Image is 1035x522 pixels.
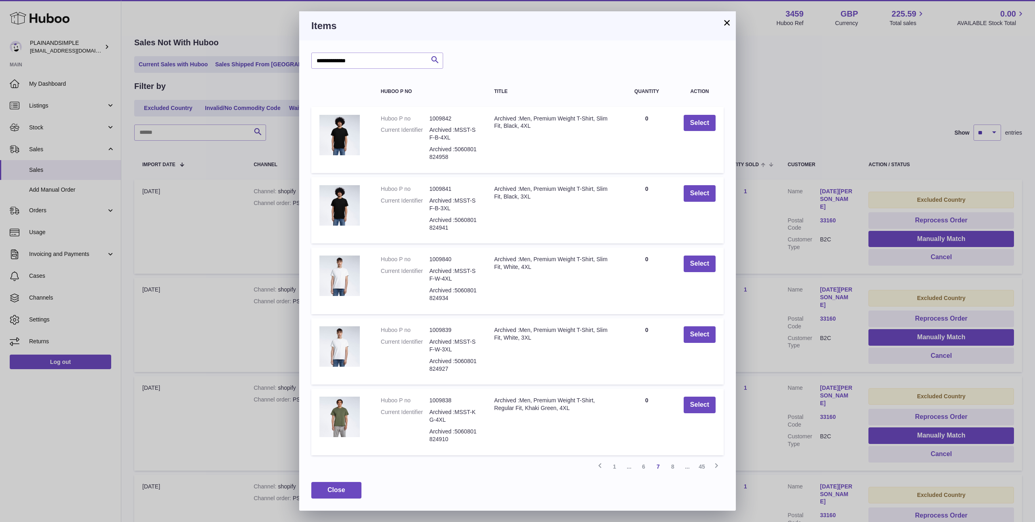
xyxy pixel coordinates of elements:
dt: Huboo P no [381,326,429,334]
td: 0 [618,318,676,385]
dd: 1009839 [429,326,478,334]
dd: Archived :MSST-KG-4XL [429,408,478,424]
a: 8 [665,459,680,474]
td: 0 [618,107,676,173]
th: Title [486,81,618,102]
img: Archived :Men, Premium Weight T-Shirt, Slim Fit, Black, 3XL [319,185,360,226]
dd: 1009842 [429,115,478,123]
img: Archived :Men, Premium Weight T-Shirt, Slim Fit, White, 3XL [319,326,360,367]
div: Archived :Men, Premium Weight T-Shirt, Slim Fit, White, 3XL [494,326,610,342]
dt: Current Identifier [381,338,429,353]
button: Select [684,256,716,272]
dt: Huboo P no [381,397,429,404]
dd: Archived :5060801824941 [429,216,478,232]
td: 0 [618,177,676,243]
a: 45 [695,459,709,474]
img: Archived :Men, Premium Weight T-Shirt, Slim Fit, Black, 4XL [319,115,360,155]
dd: 1009840 [429,256,478,263]
td: 0 [618,389,676,455]
button: Select [684,185,716,202]
dd: Archived :MSST-SF-B-3XL [429,197,478,212]
dt: Current Identifier [381,126,429,142]
dd: Archived :MSST-SF-W-3XL [429,338,478,353]
td: 0 [618,247,676,314]
th: Quantity [618,81,676,102]
dd: Archived :5060801824934 [429,287,478,302]
button: Close [311,482,361,499]
th: Huboo P no [373,81,486,102]
button: Select [684,397,716,413]
dt: Huboo P no [381,256,429,263]
dt: Current Identifier [381,267,429,283]
div: Archived :Men, Premium Weight T-Shirt, Slim Fit, Black, 4XL [494,115,610,130]
dd: Archived :5060801824927 [429,357,478,373]
img: Archived :Men, Premium Weight T-Shirt, Slim Fit, White, 4XL [319,256,360,296]
button: Select [684,115,716,131]
dd: Archived :5060801824910 [429,428,478,443]
div: Archived :Men, Premium Weight T-Shirt, Regular Fit, Khaki Green, 4XL [494,397,610,412]
dd: Archived :MSST-SF-B-4XL [429,126,478,142]
div: Archived :Men, Premium Weight T-Shirt, Slim Fit, Black, 3XL [494,185,610,201]
a: 7 [651,459,665,474]
div: Archived :Men, Premium Weight T-Shirt, Slim Fit, White, 4XL [494,256,610,271]
dt: Huboo P no [381,185,429,193]
h3: Items [311,19,724,32]
dt: Current Identifier [381,197,429,212]
dd: 1009838 [429,397,478,404]
button: Select [684,326,716,343]
th: Action [676,81,724,102]
span: ... [680,459,695,474]
dd: Archived :MSST-SF-W-4XL [429,267,478,283]
img: Archived :Men, Premium Weight T-Shirt, Regular Fit, Khaki Green, 4XL [319,397,360,437]
a: 6 [636,459,651,474]
dd: Archived :5060801824958 [429,146,478,161]
a: 1 [607,459,622,474]
span: Close [327,486,345,493]
dt: Current Identifier [381,408,429,424]
dt: Huboo P no [381,115,429,123]
button: × [722,18,732,27]
dd: 1009841 [429,185,478,193]
span: ... [622,459,636,474]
